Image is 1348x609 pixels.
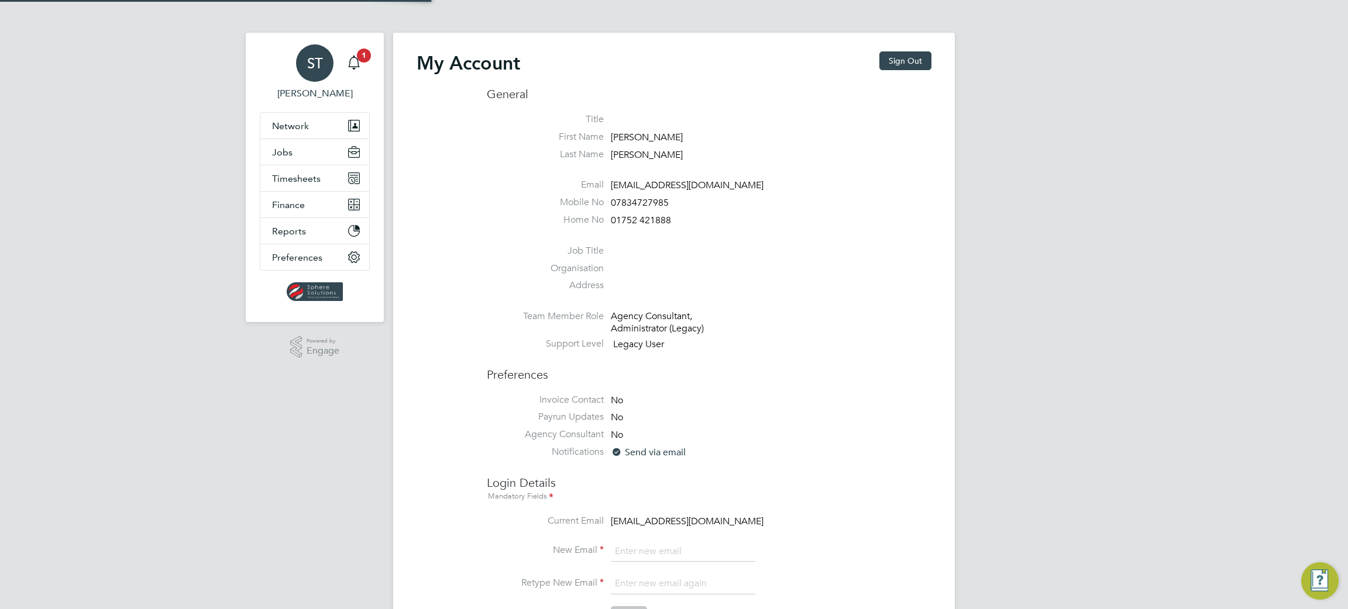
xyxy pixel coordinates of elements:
[611,180,764,192] span: [EMAIL_ADDRESS][DOMAIN_NAME]
[272,120,309,132] span: Network
[611,541,755,562] input: Enter new email
[260,192,369,217] button: Finance
[487,544,604,556] label: New Email
[487,394,604,406] label: Invoice Contact
[613,338,664,350] span: Legacy User
[290,336,340,358] a: Powered byEngage
[487,490,931,503] div: Mandatory Fields
[487,515,604,527] label: Current Email
[260,218,369,244] button: Reports
[611,429,623,441] span: No
[611,214,671,226] span: 01752 421888
[1301,562,1339,600] button: Engage Resource Center
[260,44,370,101] a: ST[PERSON_NAME]
[487,310,604,323] label: Team Member Role
[487,131,604,143] label: First Name
[487,338,604,350] label: Support Level
[611,412,623,424] span: No
[272,147,293,158] span: Jobs
[611,149,683,161] span: [PERSON_NAME]
[272,252,322,263] span: Preferences
[487,577,604,589] label: Retype New Email
[611,515,764,527] span: [EMAIL_ADDRESS][DOMAIN_NAME]
[611,310,722,335] div: Agency Consultant, Administrator (Legacy)
[487,113,604,126] label: Title
[611,573,755,594] input: Enter new email again
[260,113,369,139] button: Network
[260,86,370,101] span: Selin Thomas
[342,44,366,82] a: 1
[487,196,604,209] label: Mobile No
[417,51,520,75] h2: My Account
[487,355,931,382] h3: Preferences
[487,86,931,102] h3: General
[487,411,604,423] label: Payrun Updates
[307,346,339,356] span: Engage
[260,165,369,191] button: Timesheets
[260,282,370,301] a: Go to home page
[487,214,604,226] label: Home No
[879,51,931,70] button: Sign Out
[611,395,623,406] span: No
[487,428,604,441] label: Agency Consultant
[611,447,686,458] span: Send via email
[272,173,321,184] span: Timesheets
[487,446,604,458] label: Notifications
[260,244,369,270] button: Preferences
[357,49,371,63] span: 1
[260,139,369,165] button: Jobs
[487,245,604,257] label: Job Title
[487,262,604,275] label: Organisation
[307,56,323,71] span: ST
[246,33,384,322] nav: Main navigation
[487,463,931,503] h3: Login Details
[611,197,669,209] span: 07834727985
[611,132,683,143] span: [PERSON_NAME]
[272,199,305,210] span: Finance
[272,226,306,237] span: Reports
[307,336,339,346] span: Powered by
[287,282,343,301] img: spheresolutions-logo-retina.png
[487,148,604,161] label: Last Name
[487,279,604,292] label: Address
[487,179,604,191] label: Email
